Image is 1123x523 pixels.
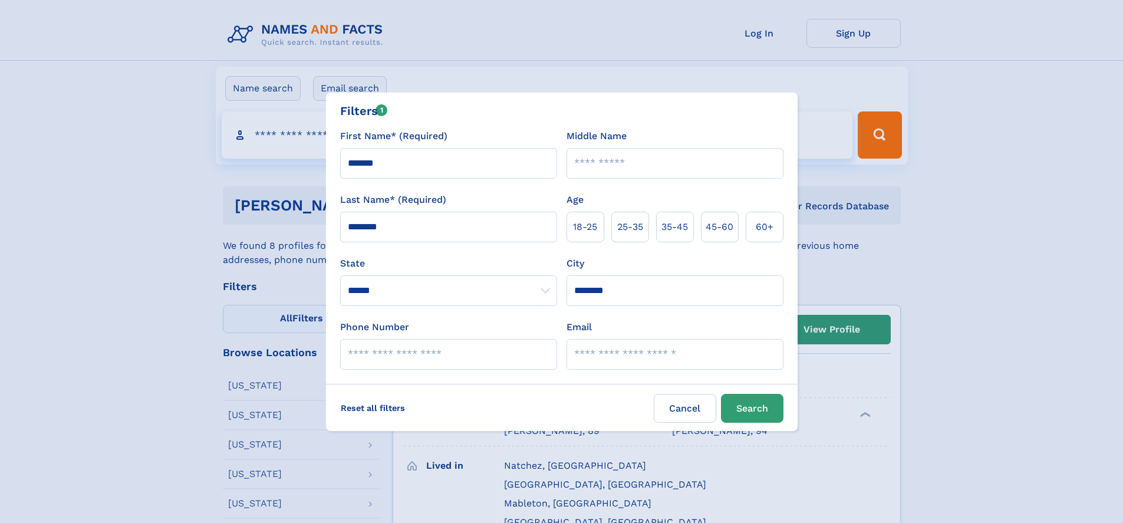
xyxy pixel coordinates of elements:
label: Email [567,320,592,334]
label: Cancel [654,394,716,423]
span: 18‑25 [573,220,597,234]
label: Phone Number [340,320,409,334]
span: 60+ [756,220,773,234]
label: Reset all filters [333,394,413,422]
label: Middle Name [567,129,627,143]
label: State [340,256,557,271]
span: 35‑45 [661,220,688,234]
label: First Name* (Required) [340,129,447,143]
label: Age [567,193,584,207]
label: Last Name* (Required) [340,193,446,207]
button: Search [721,394,783,423]
div: Filters [340,102,388,120]
span: 45‑60 [706,220,733,234]
label: City [567,256,584,271]
span: 25‑35 [617,220,643,234]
